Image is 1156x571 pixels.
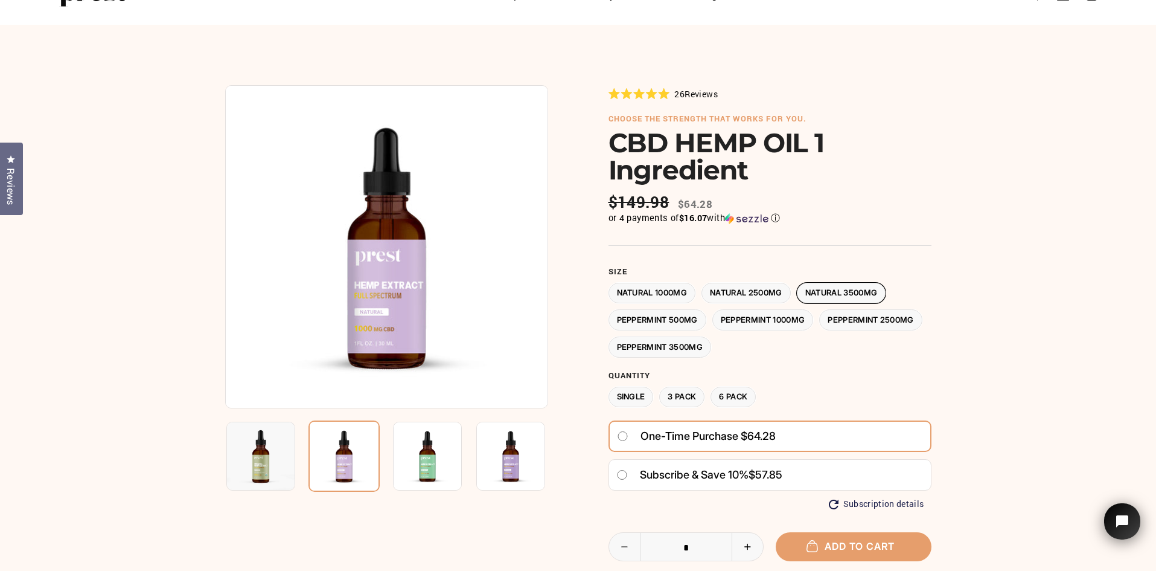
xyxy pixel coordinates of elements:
[608,309,706,331] label: Peppermint 500MG
[732,533,763,561] button: Increase item quantity by one
[608,283,696,304] label: Natural 1000MG
[608,114,931,124] h6: choose the strength that works for you.
[308,421,380,492] img: CBD HEMP OIL 1 Ingredient
[819,309,922,331] label: Peppermint 2500MG
[749,468,782,481] span: $57.85
[608,87,718,100] div: 26Reviews
[609,533,640,561] button: Reduce item quantity by one
[829,499,924,509] button: Subscription details
[3,168,19,205] span: Reviews
[608,371,931,381] label: Quantity
[674,88,685,100] span: 26
[617,431,628,441] input: One-time purchase $64.28
[813,540,895,552] span: Add to cart
[608,212,931,224] div: or 4 payments of$16.07withSezzle Click to learn more about Sezzle
[608,212,931,224] div: or 4 payments of with
[640,468,749,481] span: Subscribe & save 10%
[608,129,931,184] h1: CBD HEMP OIL 1 Ingredient
[685,88,718,100] span: Reviews
[797,283,886,304] label: Natural 3500MG
[843,499,924,509] span: Subscription details
[476,422,545,491] img: CBD HEMP OIL 1 Ingredient
[776,532,931,561] button: Add to cart
[725,213,768,224] img: Sezzle
[701,283,791,304] label: Natural 2500MG
[609,533,764,562] input: quantity
[1088,486,1156,571] iframe: Tidio Chat
[678,197,712,211] span: $64.28
[659,387,704,408] label: 3 Pack
[608,387,654,408] label: Single
[616,470,628,480] input: Subscribe & save 10%$57.85
[226,422,295,491] img: CBD HEMP OIL 1 Ingredient
[712,309,814,331] label: Peppermint 1000MG
[608,337,712,358] label: Peppermint 3500MG
[393,422,462,491] img: CBD HEMP OIL 1 Ingredient
[711,387,756,408] label: 6 Pack
[608,193,672,211] span: $149.98
[679,212,707,224] span: $16.07
[608,267,931,277] label: Size
[225,85,548,408] img: CBD HEMP OIL 1 Ingredient
[640,425,776,447] span: One-time purchase $64.28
